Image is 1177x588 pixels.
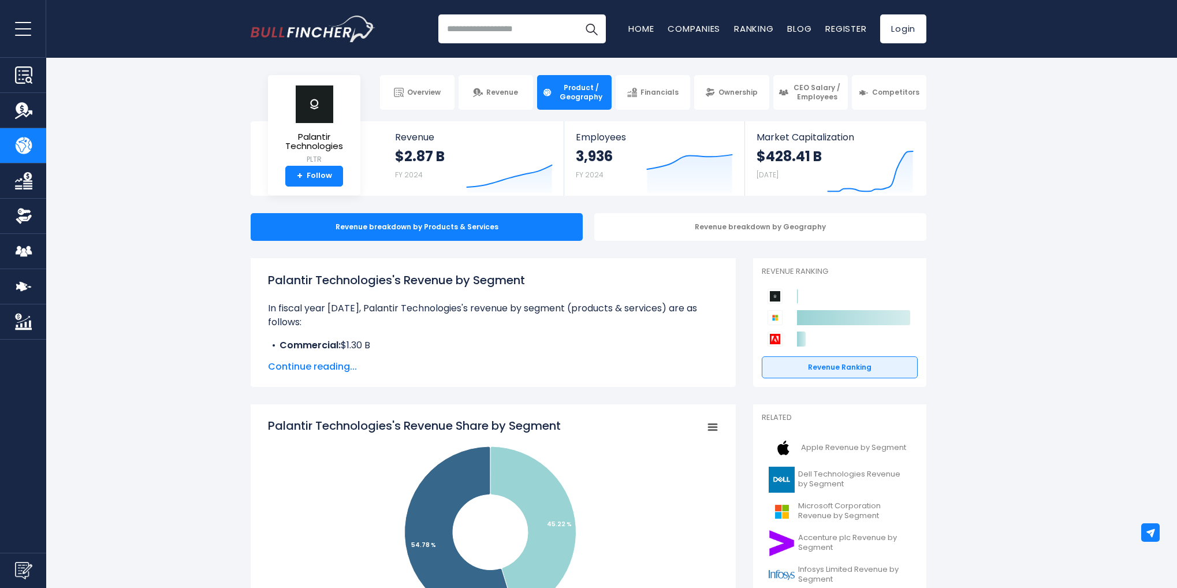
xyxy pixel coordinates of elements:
[762,432,918,464] a: Apple Revenue by Segment
[769,530,795,556] img: ACN logo
[757,132,914,143] span: Market Capitalization
[395,147,445,165] strong: $2.87 B
[537,75,612,110] a: Product / Geography
[773,75,848,110] a: CEO Salary / Employees
[640,88,679,97] span: Financials
[769,467,795,493] img: DELL logo
[577,14,606,43] button: Search
[769,435,798,461] img: AAPL logo
[268,360,718,374] span: Continue reading...
[277,132,351,151] span: Palantir Technologies
[757,147,822,165] strong: $428.41 B
[576,132,732,143] span: Employees
[768,289,783,304] img: Palantir Technologies competitors logo
[798,470,911,489] span: Dell Technologies Revenue by Segment
[792,83,843,101] span: CEO Salary / Employees
[297,171,303,181] strong: +
[395,170,423,180] small: FY 2024
[277,84,352,166] a: Palantir Technologies PLTR
[768,332,783,347] img: Adobe competitors logo
[564,121,744,196] a: Employees 3,936 FY 2024
[798,533,911,553] span: Accenture plc Revenue by Segment
[251,213,583,241] div: Revenue breakdown by Products & Services
[251,16,375,42] a: Go to homepage
[768,310,783,325] img: Microsoft Corporation competitors logo
[801,443,906,453] span: Apple Revenue by Segment
[762,413,918,423] p: Related
[762,527,918,559] a: Accenture plc Revenue by Segment
[694,75,769,110] a: Ownership
[762,267,918,277] p: Revenue Ranking
[486,88,518,97] span: Revenue
[251,16,375,42] img: Bullfincher logo
[280,338,341,352] b: Commercial:
[668,23,720,35] a: Companies
[383,121,564,196] a: Revenue $2.87 B FY 2024
[268,271,718,289] h1: Palantir Technologies's Revenue by Segment
[268,302,718,329] p: In fiscal year [DATE], Palantir Technologies's revenue by segment (products & services) are as fo...
[407,88,441,97] span: Overview
[547,520,572,529] tspan: 45.22 %
[628,23,654,35] a: Home
[395,132,553,143] span: Revenue
[380,75,455,110] a: Overview
[15,207,32,225] img: Ownership
[745,121,925,196] a: Market Capitalization $428.41 B [DATE]
[277,154,351,165] small: PLTR
[556,83,606,101] span: Product / Geography
[285,166,343,187] a: +Follow
[459,75,533,110] a: Revenue
[268,338,718,352] li: $1.30 B
[787,23,811,35] a: Blog
[594,213,926,241] div: Revenue breakdown by Geography
[798,565,911,585] span: Infosys Limited Revenue by Segment
[798,501,911,521] span: Microsoft Corporation Revenue by Segment
[762,496,918,527] a: Microsoft Corporation Revenue by Segment
[576,147,613,165] strong: 3,936
[411,541,436,549] tspan: 54.78 %
[825,23,866,35] a: Register
[757,170,779,180] small: [DATE]
[852,75,926,110] a: Competitors
[872,88,919,97] span: Competitors
[616,75,690,110] a: Financials
[880,14,926,43] a: Login
[734,23,773,35] a: Ranking
[769,562,795,588] img: INFY logo
[268,418,561,434] tspan: Palantir Technologies's Revenue Share by Segment
[576,170,604,180] small: FY 2024
[718,88,758,97] span: Ownership
[762,356,918,378] a: Revenue Ranking
[769,498,795,524] img: MSFT logo
[762,464,918,496] a: Dell Technologies Revenue by Segment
